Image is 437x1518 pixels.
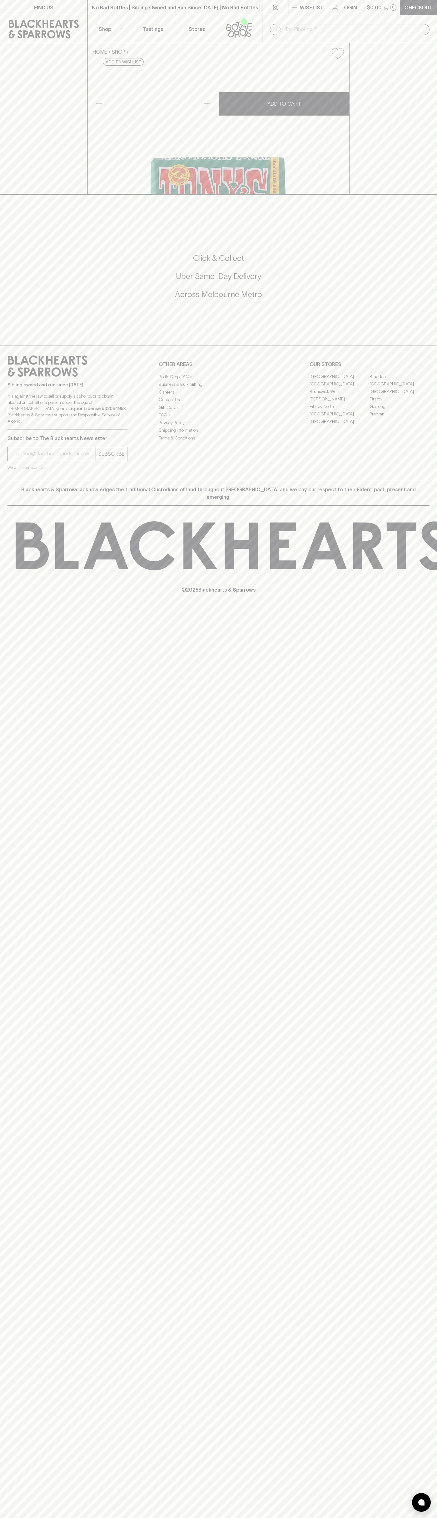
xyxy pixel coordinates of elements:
[7,464,127,471] p: We will never spam you
[34,4,53,11] p: FIND US
[367,4,382,11] p: $0.00
[159,396,279,404] a: Contact Us
[7,382,127,388] p: Sibling owned and run since [DATE]
[12,449,96,459] input: e.g. jane@blackheartsandsparrows.com.au
[159,381,279,388] a: Business & Bulk Gifting
[7,289,430,300] h5: Across Melbourne Metro
[7,271,430,281] h5: Uber Same-Day Delivery
[112,49,125,55] a: SHOP
[159,404,279,411] a: Gift Cards
[310,373,370,380] a: [GEOGRAPHIC_DATA]
[159,434,279,442] a: Terms & Conditions
[159,419,279,426] a: Privacy Policy
[159,427,279,434] a: Shipping Information
[175,15,219,43] a: Stores
[370,388,430,395] a: [GEOGRAPHIC_DATA]
[159,360,279,368] p: OTHER AREAS
[68,406,126,411] strong: Liquor License #32064953
[310,410,370,418] a: [GEOGRAPHIC_DATA]
[310,418,370,425] a: [GEOGRAPHIC_DATA]
[405,4,433,11] p: Checkout
[370,395,430,403] a: Fitzroy
[370,410,430,418] a: Prahran
[285,24,425,34] input: Try "Pinot noir"
[99,25,111,33] p: Shop
[370,403,430,410] a: Geelong
[310,395,370,403] a: [PERSON_NAME]
[88,64,349,194] img: 80123.png
[93,49,107,55] a: HOME
[143,25,163,33] p: Tastings
[131,15,175,43] a: Tastings
[267,100,301,107] p: ADD TO CART
[329,46,346,62] button: Add to wishlist
[310,388,370,395] a: Brunswick West
[300,4,324,11] p: Wishlist
[7,228,430,333] div: Call to action block
[7,393,127,424] p: It is against the law to sell or supply alcohol to, or to obtain alcohol on behalf of a person un...
[310,403,370,410] a: Fitzroy North
[88,15,132,43] button: Shop
[159,411,279,419] a: FAQ's
[219,92,349,116] button: ADD TO CART
[189,25,205,33] p: Stores
[103,58,144,66] button: Add to wishlist
[370,373,430,380] a: Braddon
[392,6,395,9] p: 0
[159,388,279,396] a: Careers
[370,380,430,388] a: [GEOGRAPHIC_DATA]
[159,373,279,380] a: Bottle Drop FAQ's
[7,253,430,263] h5: Click & Collect
[418,1499,425,1506] img: bubble-icon
[7,434,127,442] p: Subscribe to The Blackhearts Newsletter
[341,4,357,11] p: Login
[12,486,425,501] p: Blackhearts & Sparrows acknowledges the traditional Custodians of land throughout [GEOGRAPHIC_DAT...
[310,360,430,368] p: OUR STORES
[96,447,127,461] button: SUBSCRIBE
[310,380,370,388] a: [GEOGRAPHIC_DATA]
[98,450,125,458] p: SUBSCRIBE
